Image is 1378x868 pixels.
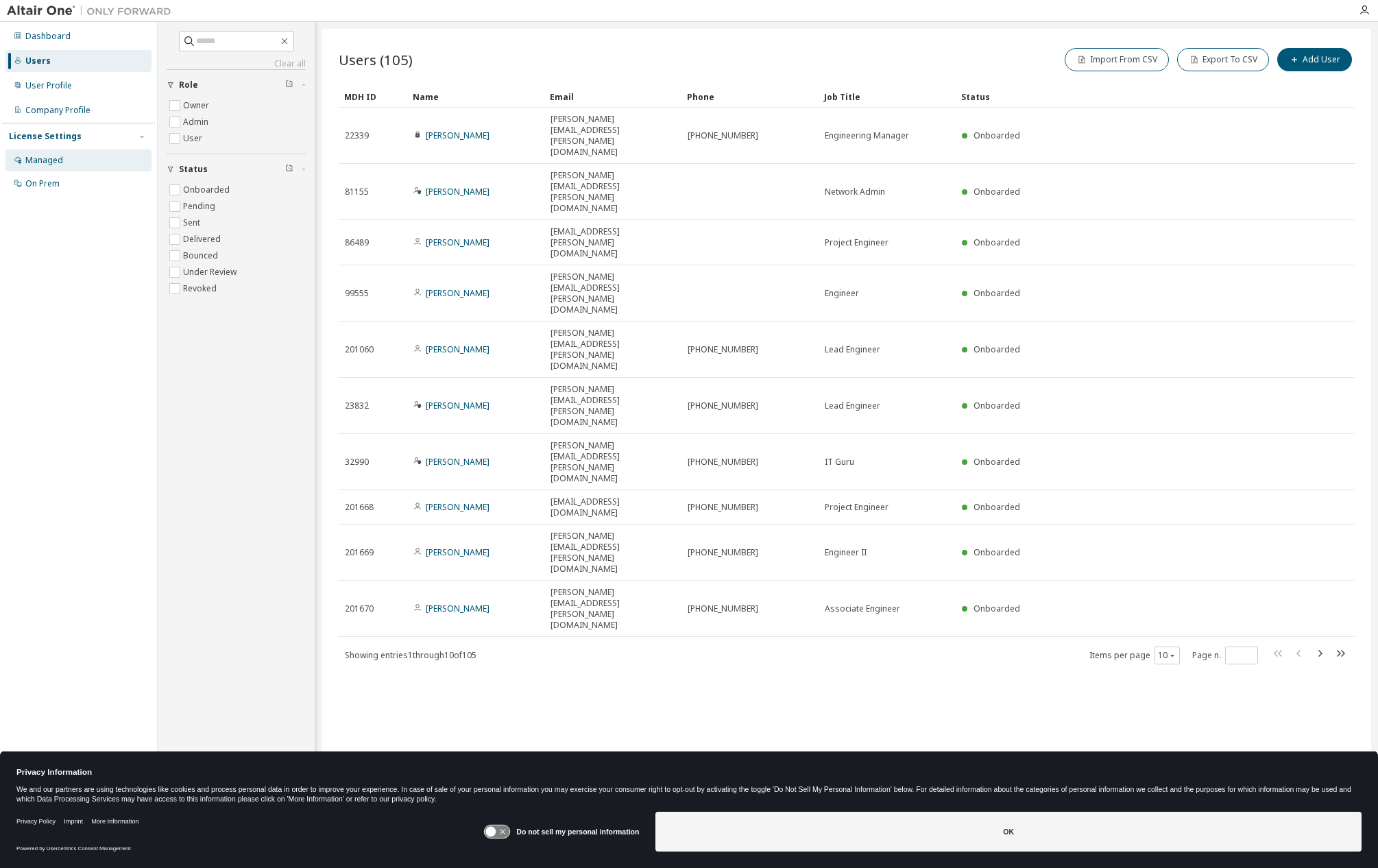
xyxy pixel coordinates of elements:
[961,86,1283,108] div: Status
[688,603,758,614] span: [PHONE_NUMBER]
[345,288,369,299] span: 99555
[426,287,489,299] a: [PERSON_NAME]
[426,130,489,141] a: [PERSON_NAME]
[825,400,880,411] span: Lead Engineer
[974,237,1020,248] span: Onboarded
[551,531,675,575] span: [PERSON_NAME][EMAIL_ADDRESS][PERSON_NAME][DOMAIN_NAME]
[825,344,880,355] span: Lead Engineer
[551,226,675,259] span: [EMAIL_ADDRESS][PERSON_NAME][DOMAIN_NAME]
[25,56,51,67] div: Users
[345,186,369,197] span: 81155
[974,501,1020,513] span: Onboarded
[167,154,306,184] button: Status
[345,457,369,468] span: 32990
[179,164,208,175] span: Status
[183,215,203,231] label: Sent
[974,456,1020,468] span: Onboarded
[183,114,211,130] label: Admin
[426,343,489,355] a: [PERSON_NAME]
[426,400,489,411] a: [PERSON_NAME]
[974,343,1020,355] span: Onboarded
[825,130,909,141] span: Engineering Manager
[9,131,82,142] div: License Settings
[25,80,72,91] div: User Profile
[825,186,885,197] span: Network Admin
[339,50,413,69] span: Users (105)
[426,546,489,558] a: [PERSON_NAME]
[183,248,221,264] label: Bounced
[825,603,900,614] span: Associate Engineer
[183,130,205,147] label: User
[183,264,239,280] label: Under Review
[974,400,1020,411] span: Onboarded
[1177,48,1269,71] button: Export To CSV
[825,288,859,299] span: Engineer
[285,164,293,175] span: Clear filter
[551,328,675,372] span: [PERSON_NAME][EMAIL_ADDRESS][PERSON_NAME][DOMAIN_NAME]
[167,58,306,69] a: Clear all
[825,502,889,513] span: Project Engineer
[551,496,675,518] span: [EMAIL_ADDRESS][DOMAIN_NAME]
[345,344,374,355] span: 201060
[551,170,675,214] span: [PERSON_NAME][EMAIL_ADDRESS][PERSON_NAME][DOMAIN_NAME]
[426,456,489,468] a: [PERSON_NAME]
[550,86,676,108] div: Email
[183,231,223,248] label: Delivered
[25,178,60,189] div: On Prem
[551,587,675,631] span: [PERSON_NAME][EMAIL_ADDRESS][PERSON_NAME][DOMAIN_NAME]
[1277,48,1352,71] button: Add User
[183,97,212,114] label: Owner
[687,86,813,108] div: Phone
[825,457,854,468] span: IT Guru
[688,130,758,141] span: [PHONE_NUMBER]
[1065,48,1169,71] button: Import From CSV
[345,400,369,411] span: 23832
[285,80,293,91] span: Clear filter
[345,547,374,558] span: 201669
[1158,650,1176,661] button: 10
[167,70,306,100] button: Role
[345,130,369,141] span: 22339
[183,280,219,297] label: Revoked
[974,287,1020,299] span: Onboarded
[1192,647,1258,664] span: Page n.
[825,237,889,248] span: Project Engineer
[345,649,476,661] span: Showing entries 1 through 10 of 105
[426,501,489,513] a: [PERSON_NAME]
[551,114,675,158] span: [PERSON_NAME][EMAIL_ADDRESS][PERSON_NAME][DOMAIN_NAME]
[974,546,1020,558] span: Onboarded
[1089,647,1180,664] span: Items per page
[688,547,758,558] span: [PHONE_NUMBER]
[551,272,675,315] span: [PERSON_NAME][EMAIL_ADDRESS][PERSON_NAME][DOMAIN_NAME]
[974,603,1020,614] span: Onboarded
[25,105,90,116] div: Company Profile
[183,182,232,198] label: Onboarded
[688,502,758,513] span: [PHONE_NUMBER]
[183,198,218,215] label: Pending
[344,86,402,108] div: MDH ID
[551,384,675,428] span: [PERSON_NAME][EMAIL_ADDRESS][PERSON_NAME][DOMAIN_NAME]
[413,86,539,108] div: Name
[551,440,675,484] span: [PERSON_NAME][EMAIL_ADDRESS][PERSON_NAME][DOMAIN_NAME]
[7,4,178,18] img: Altair One
[25,31,71,42] div: Dashboard
[974,130,1020,141] span: Onboarded
[179,80,198,91] span: Role
[426,603,489,614] a: [PERSON_NAME]
[974,186,1020,197] span: Onboarded
[688,344,758,355] span: [PHONE_NUMBER]
[825,547,867,558] span: Engineer II
[345,502,374,513] span: 201668
[426,186,489,197] a: [PERSON_NAME]
[25,155,63,166] div: Managed
[688,457,758,468] span: [PHONE_NUMBER]
[345,237,369,248] span: 86489
[688,400,758,411] span: [PHONE_NUMBER]
[345,603,374,614] span: 201670
[824,86,950,108] div: Job Title
[426,237,489,248] a: [PERSON_NAME]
